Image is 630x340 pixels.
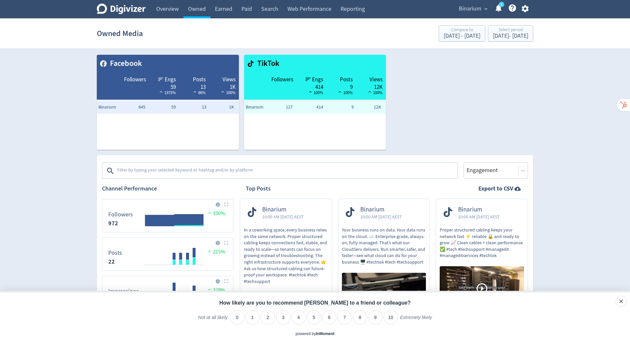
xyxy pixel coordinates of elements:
img: positive-performance-black.svg [367,89,373,94]
button: Select period[DATE]- [DATE] [488,25,533,42]
li: 3 [276,310,290,325]
svg: Impressions 1,213 [105,279,230,306]
span: Binarium [262,206,304,213]
span: 100% [307,90,323,95]
img: positive-performance-white.svg [158,89,164,94]
td: 9 [325,101,355,114]
span: 1375% [158,90,176,95]
span: 10:00 AM [DATE] AEST [458,213,500,220]
span: Binarium [98,104,125,110]
strong: 22 [108,258,115,266]
li: 9 [368,310,383,325]
div: 12K [359,83,383,89]
dt: Followers [108,211,133,218]
div: 13 [182,83,206,89]
span: Followers [271,76,293,84]
td: 845 [116,101,147,114]
a: InMoment [316,331,335,336]
strong: Export to CSV [478,185,513,193]
li: 7 [337,310,352,325]
li: 10 [384,310,398,325]
div: powered by inmoment [296,331,335,337]
span: 10:00 AM [DATE] AEST [360,213,402,220]
h1: Owned Media [97,23,143,44]
img: positive-performance-white.svg [192,89,198,94]
text: 5 [501,2,502,7]
span: 100% [220,90,236,95]
span: TikTok [254,58,280,69]
img: Placeholder [224,279,228,283]
img: positive-performance.svg [206,210,213,215]
span: Views [369,76,383,84]
td: 59 [147,101,178,114]
svg: Followers 972 [105,202,230,230]
div: Select period [493,28,528,33]
td: 12K [355,101,386,114]
li: 1 [245,310,260,325]
dt: Posts [108,249,122,257]
span: Binarium [459,4,481,14]
span: Views [222,76,236,84]
div: Close survey [616,296,627,307]
table: customized table [244,55,386,150]
button: Binarium [456,4,489,14]
span: Posts [193,76,206,84]
span: Binarium [458,206,500,213]
a: 5 [499,2,504,7]
table: customized table [97,55,239,150]
img: positive-performance-black.svg [307,89,314,94]
strong: 972 [108,219,118,227]
li: 5 [307,310,321,325]
span: 100% [206,210,225,217]
div: 1K [212,83,236,89]
li: 0 [230,310,244,325]
p: In a coworking space, every business relies on the same network. Proper structured cabling keeps ... [244,227,328,285]
span: 10:00 AM [DATE] AEST [262,213,304,220]
p: Proper structured cabling keeps your network fast ⚡ reliable 🔒 and ready to grow 📈 Clean cables =... [440,227,524,259]
h2: Channel Performance [102,185,233,193]
p: Your business runs on data. Your data runs on the cloud. ☁️ Enterprise-grade, always-on, fully ma... [342,227,426,266]
h2: Top Posts [246,185,271,193]
span: Engs [312,76,323,84]
div: [DATE] - [DATE] [444,33,480,39]
img: positive-performance-black.svg [337,89,343,94]
span: 100% [337,90,353,95]
label: Not at all likely [198,314,227,326]
img: Placeholder [224,241,228,245]
button: Compare to[DATE] - [DATE] [439,25,485,42]
span: Followers [124,76,146,84]
span: 215% [206,249,225,255]
svg: Posts 22 [105,240,230,268]
li: 2 [261,310,275,325]
span: Posts [340,76,353,84]
span: Binarium [246,104,272,110]
td: 414 [294,101,325,114]
img: positive-performance.svg [206,287,213,292]
td: 1K [208,101,239,114]
span: 86% [192,90,206,95]
div: Compare to [444,28,480,33]
div: 9 [330,83,353,89]
li: 8 [353,310,367,325]
div: 59 [153,83,176,89]
span: Binarium [360,206,402,213]
li: 6 [322,310,337,325]
label: Extremely likely [400,314,432,326]
div: [DATE] - [DATE] [493,33,528,39]
span: Facebook [107,58,142,69]
span: 329% [206,287,225,293]
li: 4 [291,310,306,325]
img: Placeholder [224,202,228,207]
td: 127 [264,101,294,114]
span: expand_more [483,6,489,12]
img: positive-performance.svg [206,249,213,253]
img: positive-performance-white.svg [220,89,226,94]
dt: Impressions [108,288,139,295]
span: 100% [367,90,383,95]
td: 13 [178,101,208,114]
span: Engs [165,76,176,84]
div: 414 [300,83,323,89]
